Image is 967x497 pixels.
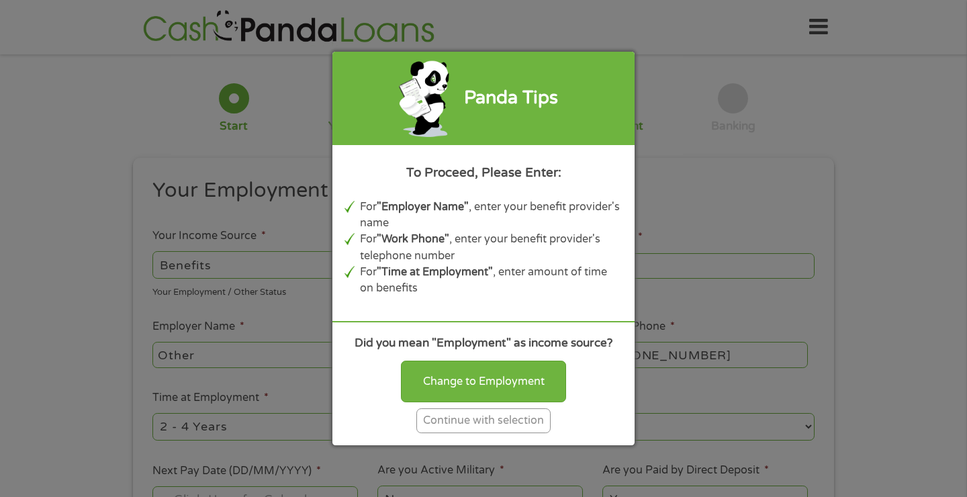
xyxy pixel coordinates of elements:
[360,199,623,232] li: For , enter your benefit provider's name
[360,264,623,297] li: For , enter amount of time on benefits
[464,85,558,112] div: Panda Tips
[344,163,623,182] div: To Proceed, Please Enter:
[377,200,469,214] b: "Employer Name"
[401,361,566,402] div: Change to Employment
[398,58,452,139] img: green-panda-phone.png
[344,334,623,352] div: Did you mean "Employment" as income source?
[377,265,493,279] b: "Time at Employment"
[377,232,449,246] b: "Work Phone"
[360,231,623,264] li: For , enter your benefit provider's telephone number
[416,408,551,433] div: Continue with selection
